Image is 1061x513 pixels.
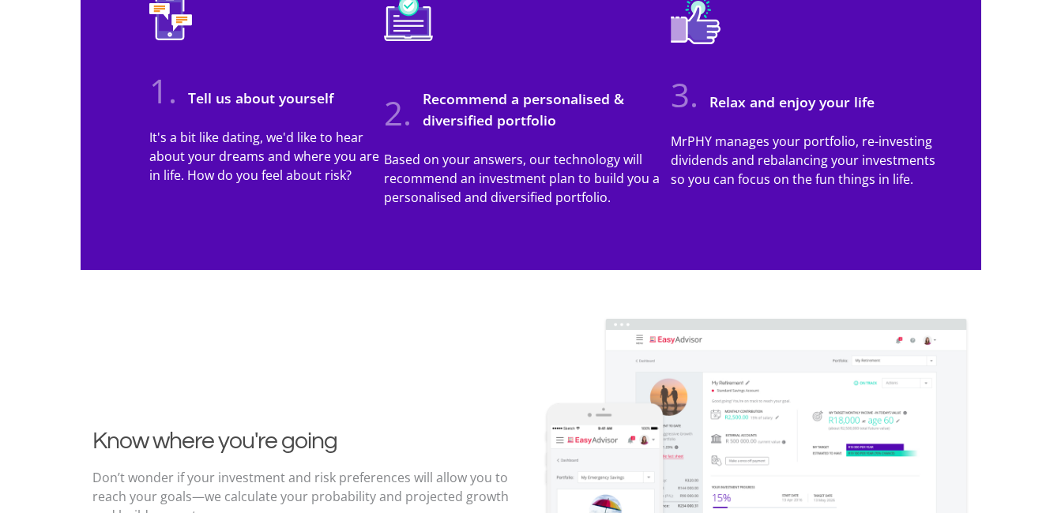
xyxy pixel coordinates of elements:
[415,88,652,130] h3: Recommend a personalised & diversified portfolio
[149,128,384,185] p: It's a bit like dating, we'd like to hear about your dreams and where you are in life. How do you...
[384,88,412,137] p: 2.
[702,92,875,112] h3: Relax and enjoy your life
[149,66,177,115] p: 1.
[384,150,671,207] p: Based on your answers, our technology will recommend an investment plan to build you a personalis...
[180,88,333,108] h3: Tell us about yourself
[671,132,943,189] p: MrPHY manages your portfolio, re-investing dividends and rebalancing your investments so you can ...
[92,427,519,455] h2: Know where you're going
[671,69,698,119] p: 3.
